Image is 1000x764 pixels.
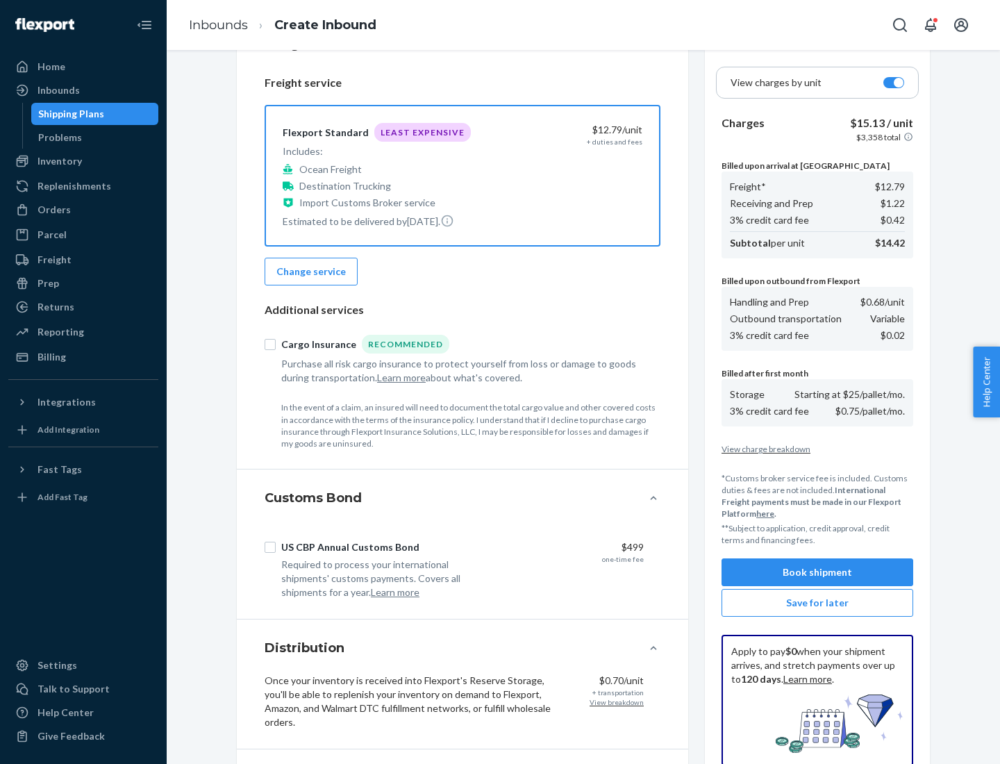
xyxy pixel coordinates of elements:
b: 120 days [741,673,781,685]
p: Receiving and Prep [730,197,813,210]
h4: Customs Bond [265,489,362,507]
img: Flexport logo [15,18,74,32]
div: Integrations [37,395,96,409]
p: per unit [730,236,805,250]
div: Fast Tags [37,463,82,476]
a: Returns [8,296,158,318]
p: $0.02 [881,329,905,342]
div: Purchase all risk cargo insurance to protect yourself from loss or damage to goods during transpo... [281,357,644,385]
a: Help Center [8,701,158,724]
a: Orders [8,199,158,221]
button: Give Feedback [8,725,158,747]
b: $0 [785,645,797,657]
p: View breakdown [590,697,644,707]
p: $12.79 [875,180,905,194]
div: Reporting [37,325,84,339]
p: Import Customs Broker service [299,196,435,210]
p: Ocean Freight [299,163,362,176]
a: Learn more [783,673,832,685]
p: In the event of a claim, an insured will need to document the total cargo value and other covered... [281,401,660,449]
a: Create Inbound [274,17,376,33]
p: $0.68 /unit [860,295,905,309]
a: Parcel [8,224,158,246]
a: Inbounds [189,17,248,33]
div: Orders [37,203,71,217]
div: Home [37,60,65,74]
p: Billed after first month [722,367,913,379]
ol: breadcrumbs [178,5,387,46]
p: Billed upon arrival at [GEOGRAPHIC_DATA] [722,160,913,172]
a: Home [8,56,158,78]
a: Settings [8,654,158,676]
div: Returns [37,300,74,314]
p: $15.13 / unit [850,115,913,131]
button: Integrations [8,391,158,413]
div: Problems [38,131,82,144]
p: Destination Trucking [299,179,391,193]
a: Add Fast Tag [8,486,158,508]
p: Freight* [730,180,766,194]
div: $499 [499,540,644,554]
div: Least Expensive [374,123,471,142]
div: Settings [37,658,77,672]
a: Freight [8,249,158,271]
input: Cargo InsuranceRecommended [265,339,276,350]
button: View charge breakdown [722,443,913,455]
div: Give Feedback [37,729,105,743]
div: $12.79 /unit [498,123,642,137]
div: one-time fee [602,554,644,564]
div: US CBP Annual Customs Bond [281,540,419,554]
button: Learn more [377,371,426,385]
b: Subtotal [730,237,771,249]
p: Handling and Prep [730,295,809,309]
p: Storage [730,388,765,401]
p: $0.75/pallet/mo. [835,404,905,418]
b: International Freight payments must be made in our Flexport Platform . [722,485,901,519]
a: Shipping Plans [31,103,159,125]
a: Billing [8,346,158,368]
a: Add Integration [8,419,158,441]
div: Replenishments [37,179,111,193]
button: Change service [265,258,358,285]
a: Problems [31,126,159,149]
p: 3% credit card fee [730,404,809,418]
div: Add Fast Tag [37,491,87,503]
div: Help Center [37,706,94,720]
div: Required to process your international shipments' customs payments. Covers all shipments for a year. [281,558,488,599]
div: Inventory [37,154,82,168]
p: **Subject to application, credit approval, credit terms and financing fees. [722,522,913,546]
div: Talk to Support [37,682,110,696]
p: Includes: [283,144,471,158]
p: *Customs broker service fee is included. Customs duties & fees are not included. [722,472,913,520]
div: Prep [37,276,59,290]
p: Additional services [265,302,660,318]
div: Billing [37,350,66,364]
p: Estimated to be delivered by [DATE] . [283,214,471,229]
a: Talk to Support [8,678,158,700]
a: Inventory [8,150,158,172]
a: here [756,508,774,519]
p: Outbound transportation [730,312,842,326]
p: $3,358 total [856,131,901,143]
button: Open Search Box [886,11,914,39]
b: Charges [722,116,765,129]
p: $0.70/unit [599,674,644,688]
button: Save for later [722,589,913,617]
div: Flexport Standard [283,126,369,140]
div: Parcel [37,228,67,242]
p: Freight service [265,75,660,91]
div: + duties and fees [587,137,642,147]
div: Recommended [362,335,449,354]
button: Close Navigation [131,11,158,39]
a: Prep [8,272,158,294]
button: Book shipment [722,558,913,586]
div: Freight [37,253,72,267]
p: 3% credit card fee [730,213,809,227]
p: 3% credit card fee [730,329,809,342]
button: Fast Tags [8,458,158,481]
p: Starting at $25/pallet/mo. [794,388,905,401]
p: Variable [870,312,905,326]
div: Add Integration [37,424,99,435]
button: Open notifications [917,11,944,39]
